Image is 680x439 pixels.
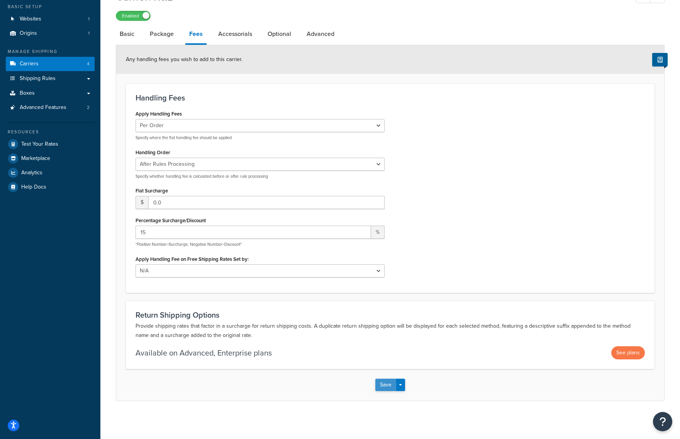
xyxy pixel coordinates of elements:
li: Advanced Features [6,100,95,115]
a: Basic [116,25,138,43]
span: Origins [20,30,37,37]
a: Shipping Rules [6,71,95,86]
span: 1 [88,16,90,22]
a: Marketplace [6,151,95,165]
span: Websites [20,16,41,22]
p: Specify whether handling fee is calculated before or after rule processing [136,174,385,179]
a: Fees [185,25,207,45]
span: 2 [87,104,90,111]
span: Shipping Rules [20,75,56,82]
label: Handling Order [136,150,170,155]
div: Basic Setup [6,3,95,10]
a: Help Docs [6,180,95,194]
h3: Return Shipping Options [136,311,645,319]
span: Boxes [20,90,35,97]
label: Percentage Surcharge/Discount [136,218,206,223]
div: Manage Shipping [6,48,95,55]
a: Boxes [6,86,95,100]
span: $ [136,196,148,209]
span: Analytics [21,170,42,176]
span: Help Docs [21,184,46,191]
a: Advanced [303,25,338,43]
a: Analytics [6,166,95,180]
a: Package [146,25,178,43]
button: See plans [611,346,645,359]
p: Provide shipping rates that factor in a surcharge for return shipping costs. A duplicate return s... [136,322,645,340]
span: 1 [88,30,90,37]
span: Any handling fees you wish to add to this carrier. [126,55,242,63]
span: Advanced Features [20,104,66,111]
a: Advanced Features2 [6,100,95,115]
a: Carriers4 [6,57,95,71]
a: Accessorials [214,25,256,43]
h3: Handling Fees [136,94,645,102]
span: 4 [87,61,90,67]
div: Resources [6,129,95,135]
a: Origins1 [6,26,95,41]
a: Test Your Rates [6,137,95,151]
span: Marketplace [21,155,50,162]
p: Specify where the flat handling fee should be applied [136,135,385,141]
p: *Positive Number=Surcharge, Negative Number=Discount* [136,242,385,247]
li: Origins [6,26,95,41]
button: Show Help Docs [652,53,668,66]
a: Websites1 [6,12,95,26]
li: Websites [6,12,95,26]
p: Available on Advanced, Enterprise plans [136,347,272,358]
label: Flat Surcharge [136,188,168,194]
span: % [371,226,385,239]
label: Apply Handling Fees [136,111,182,117]
label: Enabled [116,11,150,20]
span: Carriers [20,61,39,67]
button: Open Resource Center [653,412,672,431]
li: Carriers [6,57,95,71]
span: Test Your Rates [21,141,58,148]
button: Save [375,379,396,391]
label: Apply Handling Fee on Free Shipping Rates Set by: [136,256,249,262]
a: Optional [264,25,295,43]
